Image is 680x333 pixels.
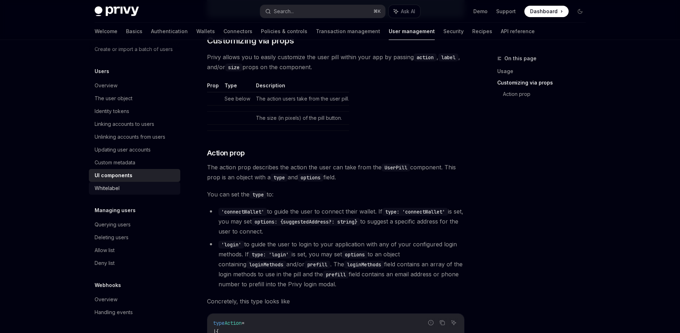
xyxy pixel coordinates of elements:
[196,23,215,40] a: Wallets
[95,6,139,16] img: dark logo
[89,169,180,182] a: UI components
[95,145,151,154] div: Updating user accounts
[89,218,180,231] a: Querying users
[574,6,586,17] button: Toggle dark mode
[207,206,464,236] li: to guide the user to connect their wallet. If is set, you may set to suggest a specific address f...
[126,23,142,40] a: Basics
[89,92,180,105] a: The user object
[95,23,117,40] a: Welcome
[95,133,165,141] div: Unlinking accounts from users
[218,241,244,249] code: 'login'
[504,54,537,63] span: On this page
[89,156,180,169] a: Custom metadata
[207,162,464,182] span: The action prop describes the action the user can take from the component. This prop is an object...
[95,220,131,229] div: Querying users
[95,158,135,167] div: Custom metadata
[253,92,349,105] td: The action users take from the user pill.
[501,23,535,40] a: API reference
[246,261,286,268] code: loginMethods
[95,81,117,90] div: Overview
[316,23,380,40] a: Transaction management
[438,53,458,61] code: label
[530,8,558,15] span: Dashboard
[252,218,360,226] code: options: {suggestedAddress?: string}
[89,293,180,306] a: Overview
[373,9,381,14] span: ⌘ K
[207,296,464,306] span: Concretely, this type looks like
[89,79,180,92] a: Overview
[89,143,180,156] a: Updating user accounts
[151,23,188,40] a: Authentication
[253,82,349,92] th: Description
[524,6,569,17] a: Dashboard
[89,306,180,319] a: Handling events
[89,118,180,130] a: Linking accounts to users
[225,320,242,326] span: Action
[207,52,464,72] span: Privy allows you to easily customize the user pill within your app by passing , , and/or props on...
[95,171,132,180] div: UI components
[95,67,109,76] h5: Users
[207,148,245,158] span: Action prop
[472,23,492,40] a: Recipes
[207,189,464,199] span: You can set the to:
[342,251,368,258] code: options
[323,271,349,278] code: prefill
[95,233,129,242] div: Deleting users
[222,92,253,105] td: See below
[414,53,437,61] code: action
[95,281,121,290] h5: Webhooks
[503,88,591,100] a: Action prop
[89,244,180,257] a: Allow list
[95,259,115,267] div: Deny list
[298,174,323,181] code: options
[95,94,132,103] div: The user object
[271,174,288,181] code: type
[89,130,180,143] a: Unlinking accounts from users
[497,77,591,88] a: Customizing via props
[95,107,129,116] div: Identity tokens
[89,231,180,244] a: Deleting users
[261,23,307,40] a: Policies & controls
[95,184,120,193] div: Whitelabel
[222,82,253,92] th: Type
[89,257,180,270] a: Deny list
[389,23,435,40] a: User management
[223,23,252,40] a: Connectors
[344,261,384,268] code: loginMethods
[401,8,415,15] span: Ask AI
[496,8,516,15] a: Support
[95,206,136,215] h5: Managing users
[218,208,267,216] code: 'connectWallet'
[497,66,591,77] a: Usage
[304,261,330,268] code: prefill
[95,120,154,128] div: Linking accounts to users
[89,105,180,118] a: Identity tokens
[274,7,294,16] div: Search...
[389,5,420,18] button: Ask AI
[443,23,464,40] a: Security
[426,318,435,327] button: Report incorrect code
[95,308,133,317] div: Handling events
[207,239,464,289] li: to guide the user to login to your application with any of your configured login methods. If is s...
[473,8,488,15] a: Demo
[95,246,115,255] div: Allow list
[253,111,349,124] td: The size (in pixels) of the pill button.
[213,320,225,326] span: type
[89,182,180,195] a: Whitelabel
[260,5,385,18] button: Search...⌘K
[382,208,448,216] code: type: 'connectWallet'
[449,318,458,327] button: Ask AI
[225,63,242,71] code: size
[207,82,222,92] th: Prop
[250,191,267,199] code: type
[207,35,294,46] span: Customizing via props
[382,164,410,171] code: UserPill
[249,251,292,258] code: type: 'login'
[438,318,447,327] button: Copy the contents from the code block
[242,320,245,326] span: =
[95,295,117,304] div: Overview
